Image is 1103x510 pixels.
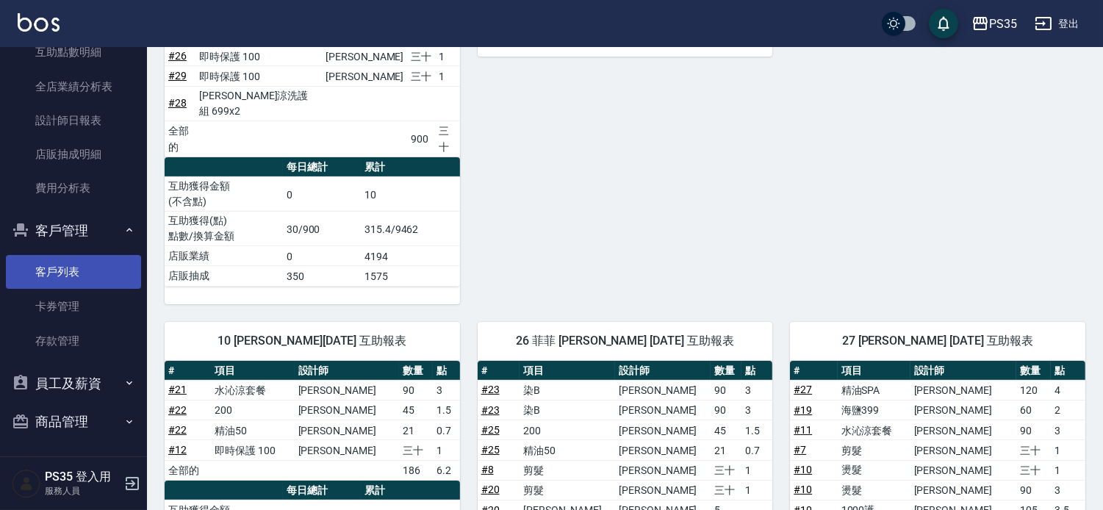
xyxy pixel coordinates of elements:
font: # [168,97,175,109]
button: 商品管理 [6,402,141,441]
font: 卡券管理 [35,300,79,313]
a: #20 [481,484,500,495]
font: [PERSON_NAME] [914,384,992,396]
font: # [794,404,800,416]
a: 存款管理 [6,323,141,358]
font: 3 [1055,484,1060,496]
font: 存款管理 [35,334,79,348]
font: 設計師 [914,364,945,376]
font: 12 [175,444,187,456]
font: 25 [488,444,500,456]
a: #8 [481,464,494,475]
font: # [481,384,488,395]
td: 店販業績 [165,246,283,266]
td: 店販抽成 [165,266,283,286]
font: 45 [714,424,726,436]
span: 10 [PERSON_NAME][DATE] 互助報表 [182,334,442,348]
a: #21 [168,384,187,395]
font: # [168,424,175,436]
font: 2 [1055,404,1060,416]
a: 店販抽成明細 [6,137,141,171]
font: 1.5 [436,404,451,416]
font: # [168,364,174,376]
font: [PERSON_NAME] [619,384,697,396]
font: 每日總計 [287,484,328,496]
font: 精油50 [523,445,556,456]
span: 26 菲菲 [PERSON_NAME] [DATE] 互助報表 [495,334,755,348]
a: #25 [481,424,500,436]
font: 23 [488,384,500,395]
font: 1575 [364,270,388,282]
font: [PERSON_NAME] [326,50,403,62]
font: 點 [436,364,447,376]
button: PS35 [966,9,1023,39]
button: 客戶管理 [6,212,141,250]
a: #23 [481,404,500,416]
a: #7 [794,444,806,456]
font: 三十 [1020,445,1041,456]
font: 數量 [714,364,735,376]
font: 29 [175,70,187,82]
font: 剪髮 [841,445,862,456]
font: # [168,50,175,62]
font: # [481,444,488,456]
font: 200 [215,404,232,416]
font: 45 [403,404,414,416]
font: # [794,464,800,475]
font: PS35 [989,17,1017,31]
font: [PERSON_NAME] [619,445,697,456]
font: 1 [1055,445,1060,456]
font: 精油SPA [841,384,880,396]
font: 累計 [364,484,385,496]
button: 節省 [929,9,958,38]
font: 設計師 [619,364,650,376]
font: 10 [364,188,376,200]
td: 海鹽399 [838,400,910,420]
font: [PERSON_NAME] [914,404,992,416]
font: [PERSON_NAME] [619,404,697,416]
a: 設計師日報表 [6,104,141,137]
td: 互助獲得金額 (不含點) [165,177,283,212]
font: [PERSON_NAME] [914,445,992,456]
font: 21 [714,445,726,456]
font: 項目 [215,364,235,376]
font: 項目 [523,364,544,376]
font: 1.5 [745,424,760,436]
font: 1 [1055,464,1060,476]
font: 全部的 [168,125,189,153]
font: [PERSON_NAME] [619,424,697,436]
font: 120 [1020,384,1038,396]
a: 全店業績分析表 [6,70,141,104]
a: #10 [794,484,812,495]
font: 三十 [411,50,431,62]
a: #11 [794,424,812,436]
th: 累計 [361,157,460,177]
font: [PERSON_NAME] [914,424,992,436]
font: # [794,424,800,436]
font: # [481,484,488,495]
font: [PERSON_NAME] [326,71,403,82]
font: # [168,384,175,395]
font: # [481,464,488,475]
font: 0.7 [436,424,451,436]
font: 4 [1055,384,1060,396]
font: 90 [1020,484,1032,496]
font: 10 [800,484,812,495]
font: 項目 [841,364,862,376]
font: 三十 [714,464,735,476]
a: 卡券管理 [6,289,141,323]
font: [PERSON_NAME] [619,464,697,476]
font: # [794,444,800,456]
button: 登出 [1029,10,1085,37]
a: 客戶列表 [6,255,141,289]
font: # [168,70,175,82]
font: [PERSON_NAME] [914,484,992,496]
font: 1 [745,484,751,496]
a: 互助點數明細 [6,35,141,69]
font: 設計師 [298,364,329,376]
a: #25 [481,444,500,456]
font: [PERSON_NAME] [298,424,376,436]
font: 28 [175,97,187,109]
font: [PERSON_NAME] [298,384,376,396]
font: [PERSON_NAME] [298,404,376,416]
